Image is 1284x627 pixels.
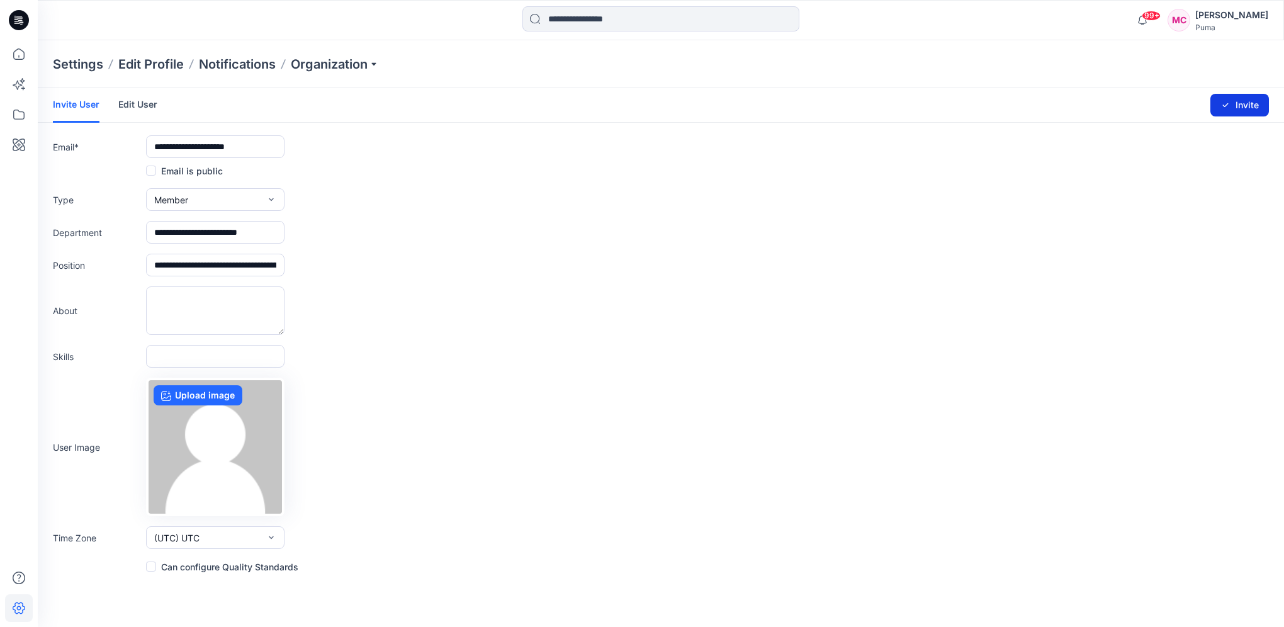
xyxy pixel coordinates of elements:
[154,385,242,405] label: Upload image
[53,259,141,272] label: Position
[53,441,141,454] label: User Image
[53,88,99,123] a: Invite User
[53,140,141,154] label: Email
[154,531,200,545] span: (UTC) UTC
[1195,8,1268,23] div: [PERSON_NAME]
[149,380,282,514] img: no-profile.png
[1210,94,1269,116] button: Invite
[53,226,141,239] label: Department
[199,55,276,73] a: Notifications
[53,531,141,545] label: Time Zone
[146,163,223,178] label: Email is public
[154,193,188,206] span: Member
[53,304,141,317] label: About
[146,559,298,574] label: Can configure Quality Standards
[1195,23,1268,32] div: Puma
[118,55,184,73] a: Edit Profile
[53,193,141,206] label: Type
[1168,9,1190,31] div: MC
[146,188,284,211] button: Member
[146,526,284,549] button: (UTC) UTC
[53,55,103,73] p: Settings
[118,88,157,121] a: Edit User
[1142,11,1161,21] span: 99+
[53,350,141,363] label: Skills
